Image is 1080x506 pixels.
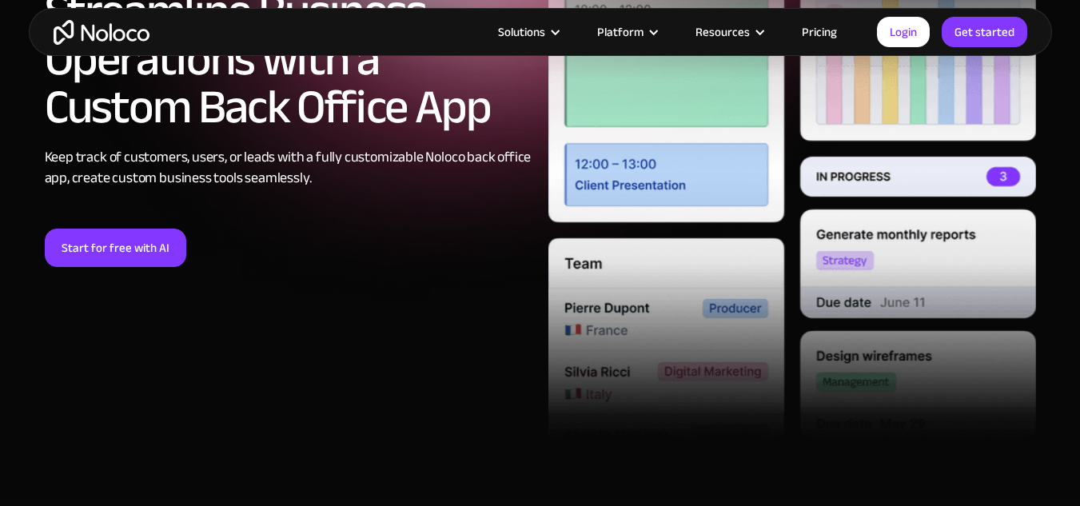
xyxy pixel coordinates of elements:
a: Pricing [782,22,857,42]
a: home [54,20,149,45]
a: Get started [942,17,1027,47]
div: Resources [675,22,782,42]
a: Start for free with AI [45,229,186,267]
div: Solutions [498,22,545,42]
a: Login [877,17,930,47]
div: Keep track of customers, users, or leads with a fully customizable Noloco back office app, create... [45,147,532,189]
div: Resources [695,22,750,42]
div: Platform [577,22,675,42]
div: Solutions [478,22,577,42]
div: Platform [597,22,644,42]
